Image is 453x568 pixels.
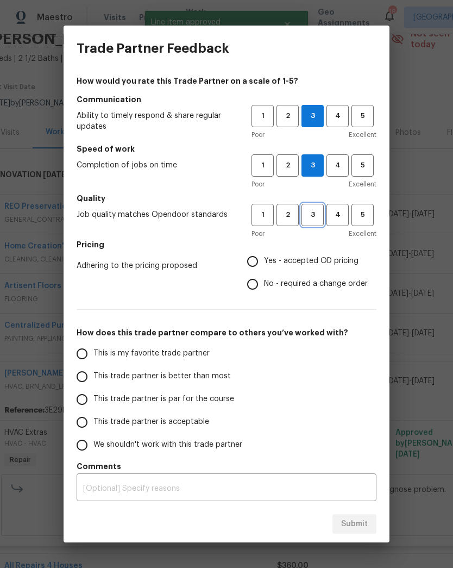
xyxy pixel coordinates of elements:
span: 3 [302,159,323,172]
h5: How does this trade partner compare to others you’ve worked with? [77,327,376,338]
span: Completion of jobs on time [77,160,234,171]
h3: Trade Partner Feedback [77,41,229,56]
h5: Communication [77,94,376,105]
span: Poor [251,179,265,190]
span: 5 [353,159,373,172]
span: 5 [353,209,373,221]
span: Poor [251,129,265,140]
span: 3 [303,209,323,221]
span: 4 [328,209,348,221]
button: 4 [326,204,349,226]
div: How does this trade partner compare to others you’ve worked with? [77,342,376,457]
span: 2 [278,209,298,221]
button: 2 [276,105,299,127]
span: 2 [278,159,298,172]
button: 2 [276,154,299,177]
button: 4 [326,105,349,127]
span: Poor [251,228,265,239]
button: 3 [301,105,324,127]
h5: Speed of work [77,143,376,154]
span: 5 [353,110,373,122]
button: 1 [251,105,274,127]
h5: Pricing [77,239,376,250]
span: This trade partner is acceptable [93,416,209,428]
span: Yes - accepted OD pricing [264,255,358,267]
span: 1 [253,110,273,122]
span: 1 [253,209,273,221]
span: This is my favorite trade partner [93,348,210,359]
h5: Quality [77,193,376,204]
button: 1 [251,204,274,226]
span: Adhering to the pricing proposed [77,260,230,271]
button: 4 [326,154,349,177]
span: This trade partner is better than most [93,371,231,382]
span: Job quality matches Opendoor standards [77,209,234,220]
span: 2 [278,110,298,122]
button: 5 [351,105,374,127]
span: Excellent [349,228,376,239]
span: 4 [328,159,348,172]
span: We shouldn't work with this trade partner [93,439,242,451]
button: 2 [276,204,299,226]
button: 1 [251,154,274,177]
button: 5 [351,154,374,177]
h4: How would you rate this Trade Partner on a scale of 1-5? [77,76,376,86]
span: This trade partner is par for the course [93,394,234,405]
span: 3 [302,110,323,122]
button: 3 [301,204,324,226]
div: Pricing [247,250,376,296]
span: Excellent [349,179,376,190]
span: 4 [328,110,348,122]
span: No - required a change order [264,278,368,290]
span: Excellent [349,129,376,140]
span: Ability to timely respond & share regular updates [77,110,234,132]
span: 1 [253,159,273,172]
button: 5 [351,204,374,226]
button: 3 [301,154,324,177]
h5: Comments [77,461,376,472]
